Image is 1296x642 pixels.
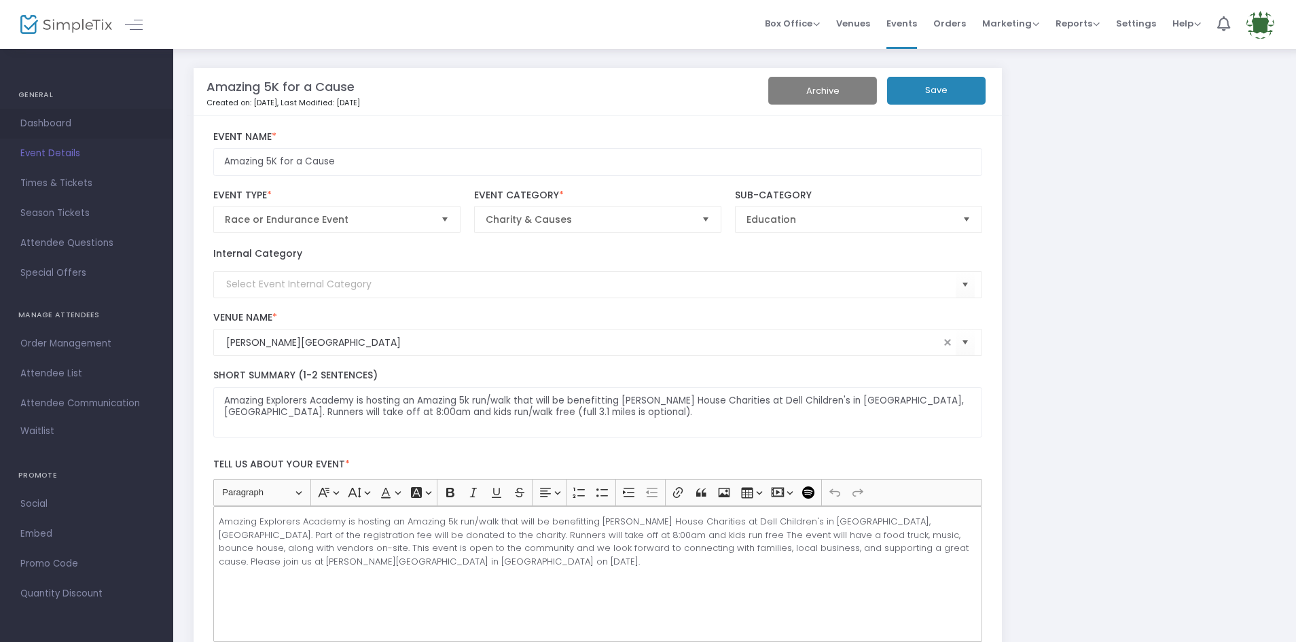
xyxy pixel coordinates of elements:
[735,190,983,202] label: Sub-Category
[213,131,983,143] label: Event Name
[213,479,983,506] div: Editor toolbar
[20,115,153,132] span: Dashboard
[474,190,722,202] label: Event Category
[222,484,293,501] span: Paragraph
[18,82,155,109] h4: GENERAL
[933,6,966,41] span: Orders
[836,6,870,41] span: Venues
[206,451,989,479] label: Tell us about your event
[213,312,983,324] label: Venue Name
[746,213,952,226] span: Education
[696,207,715,232] button: Select
[765,17,820,30] span: Box Office
[226,336,940,350] input: Select Venue
[20,264,153,282] span: Special Offers
[20,525,153,543] span: Embed
[20,425,54,438] span: Waitlist
[213,506,983,642] div: Rich Text Editor, main
[1172,17,1201,30] span: Help
[226,277,956,291] input: Select Event Internal Category
[18,462,155,489] h4: PROMOTE
[20,204,153,222] span: Season Tickets
[213,247,302,261] label: Internal Category
[20,335,153,353] span: Order Management
[956,270,975,298] button: Select
[213,148,983,176] input: Enter Event Name
[20,495,153,513] span: Social
[887,77,986,105] button: Save
[277,97,360,108] span: , Last Modified: [DATE]
[20,365,153,382] span: Attendee List
[486,213,691,226] span: Charity & Causes
[20,395,153,412] span: Attendee Communication
[20,145,153,162] span: Event Details
[982,17,1039,30] span: Marketing
[20,555,153,573] span: Promo Code
[939,334,956,351] span: clear
[219,515,976,568] p: Amazing Explorers Academy is hosting an Amazing 5k run/walk that will be benefitting [PERSON_NAME...
[886,6,917,41] span: Events
[225,213,431,226] span: Race or Endurance Event
[216,482,308,503] button: Paragraph
[957,207,976,232] button: Select
[20,585,153,603] span: Quantity Discount
[18,302,155,329] h4: MANAGE ATTENDEES
[213,190,461,202] label: Event Type
[768,77,877,105] button: Archive
[206,97,728,109] p: Created on: [DATE]
[1056,17,1100,30] span: Reports
[20,234,153,252] span: Attendee Questions
[956,329,975,357] button: Select
[20,175,153,192] span: Times & Tickets
[213,368,378,382] span: Short Summary (1-2 Sentences)
[435,207,454,232] button: Select
[206,77,355,96] m-panel-title: Amazing 5K for a Cause
[1116,6,1156,41] span: Settings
